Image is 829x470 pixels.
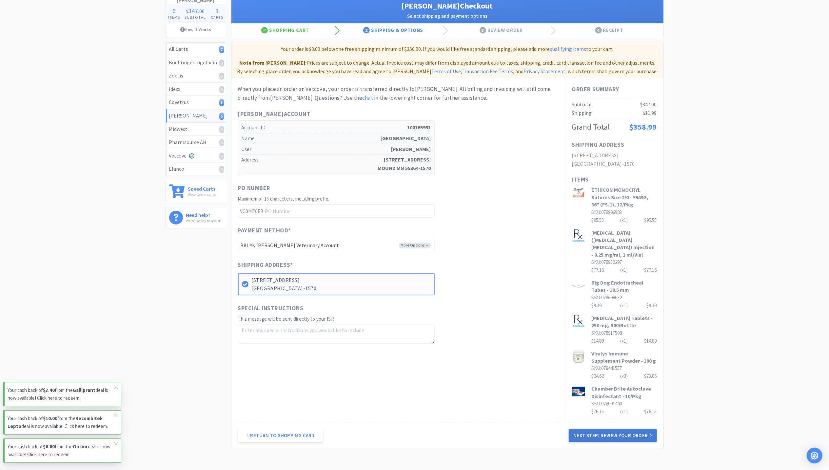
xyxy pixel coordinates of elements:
[572,186,585,199] img: 2225ffa2c6a04720b7d3b69b58c76ce6_60387.jpeg
[166,43,226,56] a: All Carts7
[188,191,216,198] p: View saved carts
[572,151,657,160] h2: [STREET_ADDRESS]
[166,14,183,20] h4: Items
[362,94,373,101] a: chat
[252,276,431,285] p: [STREET_ADDRESS]
[169,152,223,160] div: Vetcove
[523,68,565,75] a: Privacy Statement
[169,125,223,134] div: Midwest
[621,266,628,274] div: (x 1 )
[166,162,226,176] a: Elanco0
[238,226,291,235] span: Payment Method *
[572,85,657,94] h1: Order Summary
[238,304,304,313] span: Special Instructions
[644,266,657,274] div: $77.16
[572,350,585,363] img: cd513c7df0e747d78eb9ebad30730ee1_73857.jpeg
[621,372,628,380] div: (x 3 )
[641,101,657,108] span: $347.00
[572,160,657,168] h2: [GEOGRAPHIC_DATA]-1570
[644,408,657,416] div: $76.15
[166,96,226,109] a: Covetrus1
[572,314,585,328] img: b62c56c7bbac44d488d7fb701e2f6588_55526.jpeg
[234,45,661,53] p: Your order is $3.00 below the free shipping minimum of $350.00. If you would like free standard s...
[219,113,224,120] i: 6
[169,165,223,173] div: Elanco
[169,112,223,120] div: [PERSON_NAME]
[166,56,226,70] a: Boehringer Ingelheim0
[166,23,226,36] a: How It Works
[480,27,486,33] span: 3
[188,7,198,15] span: 347
[8,443,114,459] p: Your cash back of from the deal is now available! Click here to redeem.
[238,183,271,193] span: PO Number
[238,12,657,20] h2: Select shipping and payment options
[391,145,431,154] strong: [PERSON_NAME]
[166,136,226,149] a: Pharmsource AH0
[43,443,55,450] strong: $6.60
[447,24,556,37] div: Review Order
[166,123,226,136] a: Midwest0
[238,109,435,119] h1: [PERSON_NAME] Account
[592,266,657,274] div: $77.16
[592,216,657,224] div: $95.55
[621,216,628,224] div: (x 1 )
[592,408,657,416] div: $76.15
[238,85,559,102] div: When you place an order on Vetcove, your order is transferred directly to [PERSON_NAME] . All bil...
[572,175,657,184] h1: Items
[219,126,224,133] i: 0
[172,7,176,15] span: 6
[219,86,224,93] i: 0
[186,8,188,14] span: $
[592,302,657,310] div: $9.39
[169,85,223,94] div: Idexx
[647,302,657,310] div: $9.39
[219,73,224,80] i: 0
[234,59,661,75] p: Prices are subject to change. Actual Invoice cost may differ from displayed amount due to taxes, ...
[166,109,226,123] a: [PERSON_NAME]6
[219,59,224,67] i: 0
[8,386,114,402] p: Your cash back of from the deal is now available! Click here to redeem.
[8,415,114,430] p: Your cash back of from the deal is now available! Click here to redeem.
[592,294,622,301] span: SKU: 078698632
[572,385,585,398] img: ff8b1f86c83b42a69be06ecb04b78206_67817.jpeg
[242,133,431,144] h5: Name
[592,314,657,329] h3: [MEDICAL_DATA] Tablets - 250 mg, 500/Bottle
[186,211,222,218] h6: Need help?
[378,156,431,172] strong: [STREET_ADDRESS] MOUND MN 55364-1570
[238,204,435,218] input: PO Number
[592,350,657,365] h3: Viralys Immune Supplement Powder - 100 g
[238,429,323,442] a: Return to Shopping Cart
[807,448,822,463] div: Open Intercom Messenger
[555,24,663,37] div: Receipt
[592,209,622,215] span: SKU: 078906983
[643,110,657,116] span: $11.99
[231,24,340,37] div: Shopping Cart
[200,8,205,14] span: 00
[238,260,293,270] span: Shipping Address *
[572,109,592,117] div: Shipping
[166,69,226,83] a: Zoetis0
[592,365,622,371] span: SKU: 078441557
[182,14,208,20] h4: Subtotal
[550,46,586,52] a: qualifying items
[73,443,88,450] strong: Onsior
[592,337,657,345] div: $14.89
[73,387,95,393] strong: Galliprant
[242,144,431,155] h5: User
[238,205,265,217] span: VC0MZ6FB
[407,123,431,132] strong: 100165951
[592,372,657,380] div: $24.62
[595,27,602,33] span: 4
[592,385,657,400] h3: Chamber Brite Autoclave Disinfectant - 10/Pkg
[592,279,657,294] h3: Big Dog Endotracheal Tubes - 10.5 mm
[219,99,224,106] i: 1
[462,68,513,75] a: Transaction Fee Terms
[166,83,226,96] a: Idexx0
[186,218,222,224] p: We're happy to assist!
[592,229,657,259] h3: [MEDICAL_DATA] ([MEDICAL_DATA] [MEDICAL_DATA]) Injection - 0.25 mg/ml, 1 ml/Vial
[339,24,447,37] div: Shipping & Options
[621,337,628,345] div: (x 1 )
[43,387,55,393] strong: $3.40
[431,68,461,75] a: Terms of Use
[592,186,657,208] h3: ETHICON MONOCRYL Sutures Size 2/0 - Y943G, 36" (FS-1), 12/Pkg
